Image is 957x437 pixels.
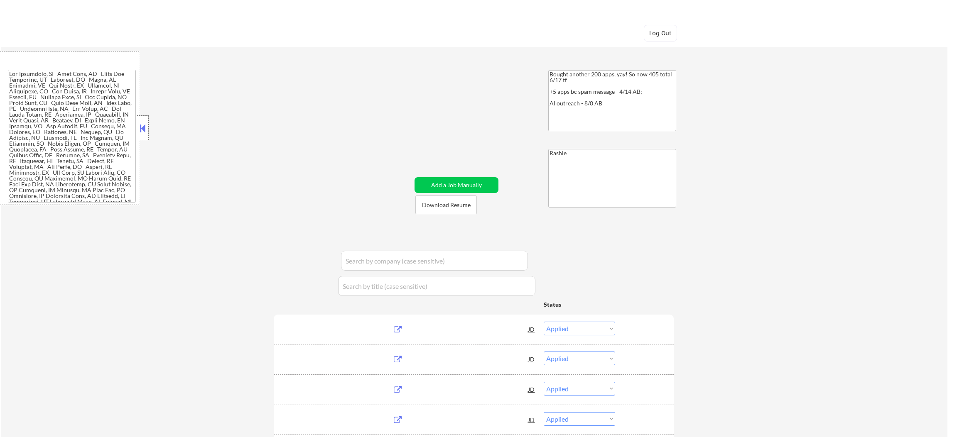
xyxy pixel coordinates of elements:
div: JD [528,412,536,427]
div: JD [528,382,536,397]
div: Status [544,297,615,312]
button: Add a Job Manually [415,177,498,193]
div: JD [528,352,536,366]
div: JD [528,322,536,337]
input: Search by company (case sensitive) [341,251,528,271]
input: Search by title (case sensitive) [338,276,535,296]
button: Log Out [644,25,677,42]
button: Download Resume [415,195,477,214]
